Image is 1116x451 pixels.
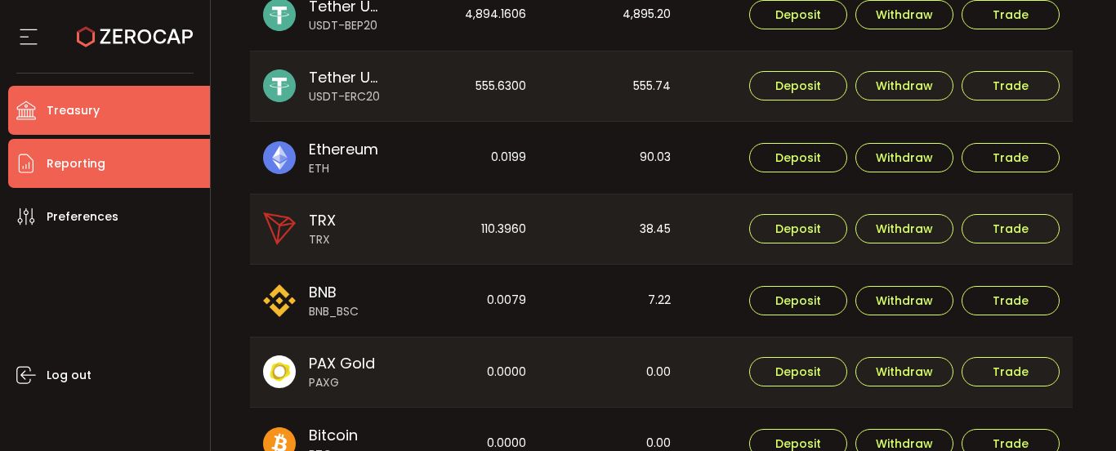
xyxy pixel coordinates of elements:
span: USDT-BEP20 [309,17,382,34]
button: Deposit [749,214,847,243]
span: Withdraw [876,9,933,20]
button: Trade [962,214,1060,243]
span: Reporting [47,152,105,176]
span: Ethereum [309,138,378,160]
span: Trade [993,80,1029,92]
span: Withdraw [876,295,933,306]
img: trx_portfolio.png [263,212,296,245]
button: Deposit [749,71,847,100]
div: 110.3960 [396,194,539,265]
span: USDT-ERC20 [309,88,382,105]
div: 90.03 [541,122,684,194]
span: Deposit [775,438,821,449]
span: BNB_BSC [309,303,359,320]
button: Withdraw [855,286,953,315]
button: Withdraw [855,143,953,172]
span: Deposit [775,9,821,20]
button: Withdraw [855,357,953,386]
span: Tether USD [309,66,382,88]
img: paxg_portfolio.svg [263,355,296,388]
div: 0.0000 [396,337,539,408]
div: 38.45 [541,194,684,265]
div: 0.0199 [396,122,539,194]
button: Deposit [749,143,847,172]
div: 7.22 [541,265,684,337]
span: Bitcoin [309,424,358,446]
span: Deposit [775,152,821,163]
span: Withdraw [876,152,933,163]
img: bnb_bsc_portfolio.png [263,284,296,317]
div: 555.6300 [396,51,539,122]
span: Preferences [47,205,118,229]
span: TRX [309,231,336,248]
div: 0.0079 [396,265,539,337]
iframe: Chat Widget [926,275,1116,451]
span: Trade [993,9,1029,20]
span: PAX Gold [309,352,375,374]
div: 555.74 [541,51,684,122]
span: Deposit [775,366,821,377]
span: BNB [309,281,359,303]
span: TRX [309,209,336,231]
span: Deposit [775,80,821,92]
button: Trade [962,143,1060,172]
span: Withdraw [876,223,933,234]
span: Withdraw [876,366,933,377]
span: Log out [47,364,92,387]
span: ETH [309,160,378,177]
button: Withdraw [855,214,953,243]
button: Trade [962,71,1060,100]
span: Withdraw [876,438,933,449]
span: Trade [993,223,1029,234]
span: Withdraw [876,80,933,92]
span: PAXG [309,374,375,391]
div: 0.00 [541,337,684,408]
span: Deposit [775,295,821,306]
img: usdt_portfolio.svg [263,69,296,102]
button: Withdraw [855,71,953,100]
button: Deposit [749,286,847,315]
span: Treasury [47,99,100,123]
span: Trade [993,152,1029,163]
button: Deposit [749,357,847,386]
img: eth_portfolio.svg [263,141,296,174]
span: Deposit [775,223,821,234]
